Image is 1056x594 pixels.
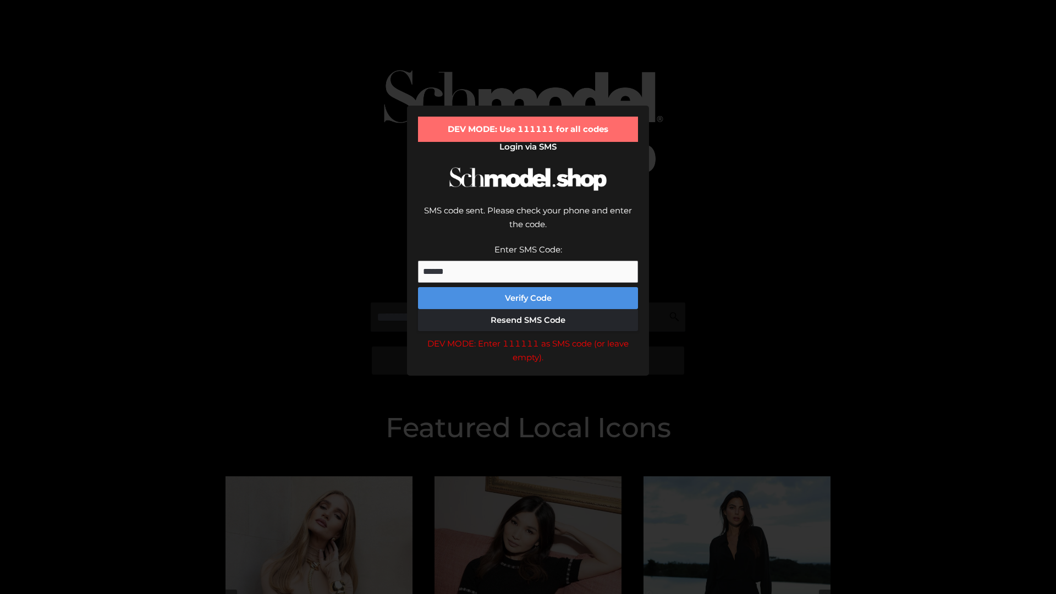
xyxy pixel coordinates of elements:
button: Verify Code [418,287,638,309]
h2: Login via SMS [418,142,638,152]
img: Schmodel Logo [446,157,610,201]
div: SMS code sent. Please check your phone and enter the code. [418,204,638,243]
label: Enter SMS Code: [494,244,562,255]
div: DEV MODE: Enter 111111 as SMS code (or leave empty). [418,337,638,365]
div: DEV MODE: Use 111111 for all codes [418,117,638,142]
button: Resend SMS Code [418,309,638,331]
